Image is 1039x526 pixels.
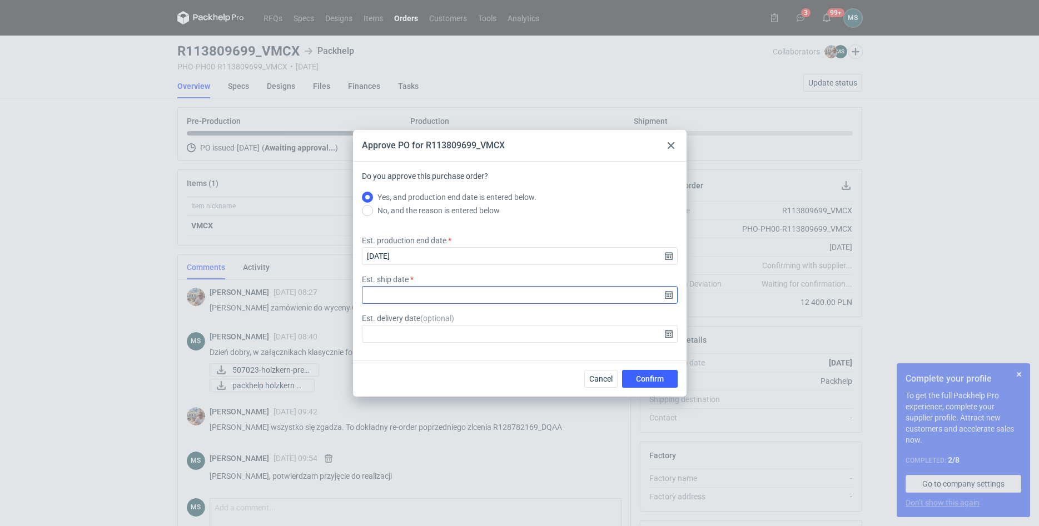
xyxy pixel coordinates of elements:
div: Approve PO for R113809699_VMCX [362,139,505,152]
label: Est. production end date [362,235,446,246]
label: Est. ship date [362,274,409,285]
span: Cancel [589,375,613,383]
label: Do you approve this purchase order? [362,171,488,191]
label: Est. delivery date [362,313,454,324]
span: Confirm [636,375,664,383]
span: ( optional ) [420,314,454,323]
button: Cancel [584,370,618,388]
button: Confirm [622,370,678,388]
